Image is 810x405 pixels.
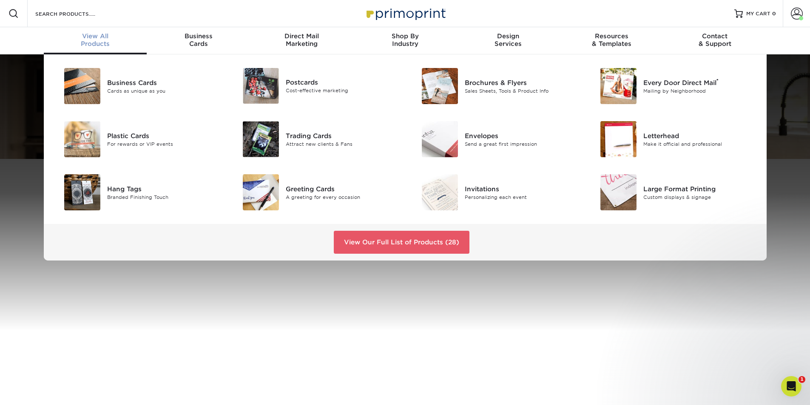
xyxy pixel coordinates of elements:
[286,193,398,201] div: A greeting for every occasion
[233,65,399,107] a: Postcards Postcards Cost-effective marketing
[243,174,279,210] img: Greeting Cards
[457,27,560,54] a: DesignServices
[422,121,458,157] img: Envelopes
[600,121,637,157] img: Letterhead
[243,68,279,104] img: Postcards
[147,32,250,48] div: Cards
[250,27,353,54] a: Direct MailMarketing
[64,121,100,157] img: Plastic Cards
[54,171,220,214] a: Hang Tags Hang Tags Branded Finishing Touch
[353,32,457,48] div: Industry
[107,87,220,94] div: Cards as unique as you
[781,376,801,397] iframe: Intercom live chat
[663,32,767,48] div: & Support
[663,32,767,40] span: Contact
[412,65,578,108] a: Brochures & Flyers Brochures & Flyers Sales Sheets, Tools & Product Info
[243,121,279,157] img: Trading Cards
[353,27,457,54] a: Shop ByIndustry
[107,193,220,201] div: Branded Finishing Touch
[353,32,457,40] span: Shop By
[44,27,147,54] a: View AllProducts
[286,131,398,140] div: Trading Cards
[465,184,577,193] div: Invitations
[465,140,577,147] div: Send a great first impression
[107,131,220,140] div: Plastic Cards
[560,32,663,48] div: & Templates
[716,78,719,84] sup: ®
[54,118,220,161] a: Plastic Cards Plastic Cards For rewards or VIP events
[107,78,220,87] div: Business Cards
[250,32,353,48] div: Marketing
[107,140,220,147] div: For rewards or VIP events
[422,174,458,210] img: Invitations
[250,32,353,40] span: Direct Mail
[286,184,398,193] div: Greeting Cards
[663,27,767,54] a: Contact& Support
[600,68,637,104] img: Every Door Direct Mail
[600,174,637,210] img: Large Format Printing
[286,87,398,94] div: Cost-effective marketing
[147,32,250,40] span: Business
[643,78,756,87] div: Every Door Direct Mail
[334,231,469,254] a: View Our Full List of Products (28)
[54,65,220,108] a: Business Cards Business Cards Cards as unique as you
[590,118,756,161] a: Letterhead Letterhead Make it official and professional
[643,193,756,201] div: Custom displays & signage
[772,11,776,17] span: 0
[233,118,399,161] a: Trading Cards Trading Cards Attract new clients & Fans
[465,87,577,94] div: Sales Sheets, Tools & Product Info
[643,131,756,140] div: Letterhead
[799,376,805,383] span: 1
[286,78,398,87] div: Postcards
[457,32,560,48] div: Services
[107,184,220,193] div: Hang Tags
[643,87,756,94] div: Mailing by Neighborhood
[643,184,756,193] div: Large Format Printing
[412,118,578,161] a: Envelopes Envelopes Send a great first impression
[64,68,100,104] img: Business Cards
[64,174,100,210] img: Hang Tags
[34,8,117,19] input: SEARCH PRODUCTS.....
[465,78,577,87] div: Brochures & Flyers
[746,10,770,17] span: MY CART
[44,32,147,40] span: View All
[286,140,398,147] div: Attract new clients & Fans
[590,171,756,214] a: Large Format Printing Large Format Printing Custom displays & signage
[465,193,577,201] div: Personalizing each event
[560,32,663,40] span: Resources
[465,131,577,140] div: Envelopes
[412,171,578,214] a: Invitations Invitations Personalizing each event
[363,4,448,23] img: Primoprint
[590,65,756,108] a: Every Door Direct Mail Every Door Direct Mail® Mailing by Neighborhood
[233,171,399,214] a: Greeting Cards Greeting Cards A greeting for every occasion
[457,32,560,40] span: Design
[422,68,458,104] img: Brochures & Flyers
[147,27,250,54] a: BusinessCards
[44,32,147,48] div: Products
[560,27,663,54] a: Resources& Templates
[643,140,756,147] div: Make it official and professional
